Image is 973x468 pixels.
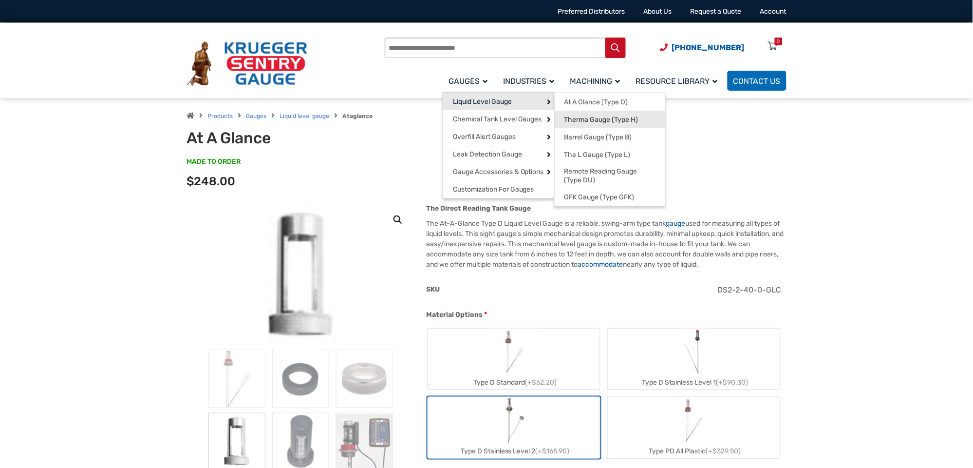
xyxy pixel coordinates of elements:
[443,145,554,163] a: Leak Detection Gauge
[555,188,666,206] a: GFK Gauge (Type GFK)
[564,133,632,142] span: Barrel Gauge (Type B)
[427,285,440,293] span: SKU
[453,185,534,194] span: Customization For Gauges
[608,375,780,390] div: Type D Stainless Level 1
[578,260,623,269] a: accommodate
[389,211,407,229] a: View full-screen image gallery
[443,110,554,128] a: Chemical Tank Level Gauges
[256,203,345,350] img: At A Glance - Image 4
[453,97,512,106] span: Liquid Level Gauge
[666,219,686,228] a: gauge
[428,329,600,390] label: Type D Standard
[608,444,780,458] div: Type PD All Plastic
[608,329,780,390] label: Type D Stainless Level 1
[555,163,666,188] a: Remote Reading Gauge (Type DU)
[525,378,557,387] span: (+$62.20)
[427,204,531,213] strong: The Direct Reading Tank Gauge
[536,447,570,455] span: (+$165.90)
[716,378,748,387] span: (+$90.30)
[564,98,628,107] span: At A Glance (Type D)
[503,77,555,86] span: Industries
[428,444,600,458] div: Type D Stainless Level 2
[453,150,522,159] span: Leak Detection Gauge
[453,115,542,124] span: Chemical Tank Level Gauges
[187,129,427,147] h1: At A Glance
[564,193,635,202] span: GFK Gauge (Type GFK)
[760,7,786,16] a: Account
[660,41,745,54] a: Phone Number (920) 434-8860
[443,69,497,92] a: Gauges
[342,113,373,119] strong: Ataglance
[428,375,600,390] div: Type D Standard
[280,113,329,119] a: Liquid level gauge
[443,163,554,180] a: Gauge Accessories & Options
[644,7,672,16] a: About Us
[706,447,741,455] span: (+$329.50)
[564,151,631,159] span: The L Gauge (Type L)
[485,310,487,320] abbr: required
[555,111,666,128] a: Therma Gauge (Type H)
[733,77,781,86] span: Contact Us
[336,350,393,408] img: At A Glance - Image 3
[636,77,718,86] span: Resource Library
[187,175,235,188] span: $248.00
[453,133,516,141] span: Overfill Alert Gauges
[187,41,307,86] img: Krueger Sentry Gauge
[558,7,625,16] a: Preferred Distributors
[608,397,780,458] label: Type PD All Plastic
[728,71,786,91] a: Contact Us
[555,146,666,163] a: The L Gauge (Type L)
[718,285,782,294] span: DS2-2-40-0-GLC
[564,69,630,92] a: Machining
[428,397,600,458] label: Type D Stainless Level 2
[777,38,780,45] div: 0
[570,77,620,86] span: Machining
[630,69,728,92] a: Resource Library
[564,167,656,184] span: Remote Reading Gauge (Type DU)
[443,180,554,198] a: Customization For Gauges
[691,7,742,16] a: Request a Quote
[564,116,638,124] span: Therma Gauge (Type H)
[427,311,483,319] span: Material Options
[555,128,666,146] a: Barrel Gauge (Type B)
[207,113,233,119] a: Products
[272,350,329,408] img: At A Glance - Image 2
[497,69,564,92] a: Industries
[449,77,487,86] span: Gauges
[187,157,241,167] span: MADE TO ORDER
[555,93,666,111] a: At A Glance (Type D)
[681,329,707,375] img: Chemical Sight Gauge
[672,43,745,52] span: [PHONE_NUMBER]
[443,93,554,110] a: Liquid Level Gauge
[208,350,265,408] img: At A Glance
[427,218,786,270] p: The At-A-Glance Type D Liquid Level Gauge is a reliable, swing-arm type tank used for measuring a...
[453,168,544,176] span: Gauge Accessories & Options
[246,113,266,119] a: Gauges
[443,128,554,145] a: Overfill Alert Gauges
